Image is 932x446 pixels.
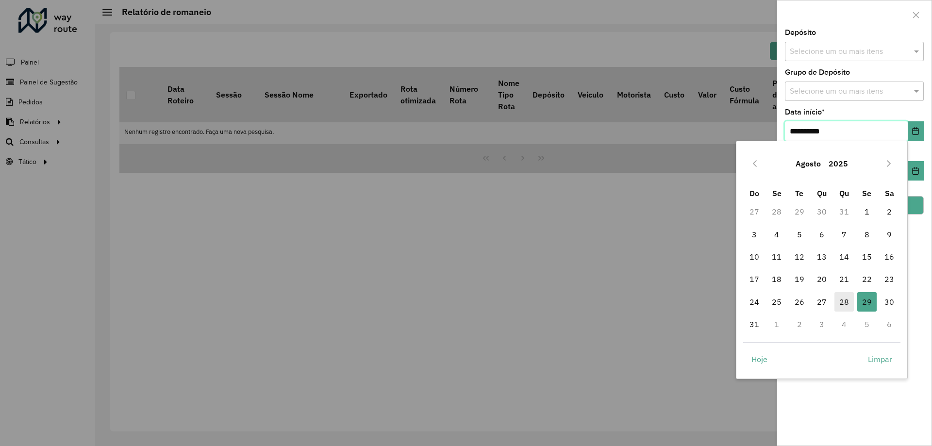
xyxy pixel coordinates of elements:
span: Se [772,188,782,198]
span: 19 [790,269,809,289]
div: Choose Date [736,141,908,379]
td: 11 [766,246,788,268]
span: 2 [880,202,899,221]
span: 12 [790,247,809,266]
td: 31 [743,313,766,335]
span: 4 [767,225,786,244]
td: 29 [788,200,810,223]
span: 11 [767,247,786,266]
td: 22 [856,268,878,290]
button: Choose Date [908,161,924,181]
td: 3 [743,223,766,246]
span: 28 [834,292,854,312]
td: 15 [856,246,878,268]
td: 17 [743,268,766,290]
td: 27 [811,291,833,313]
td: 5 [856,313,878,335]
label: Grupo de Depósito [785,66,850,78]
span: Hoje [751,353,767,365]
span: 27 [812,292,832,312]
span: 14 [834,247,854,266]
span: Limpar [868,353,892,365]
span: 13 [812,247,832,266]
span: 16 [880,247,899,266]
button: Choose Month [792,152,825,175]
span: Qu [839,188,849,198]
span: 23 [880,269,899,289]
td: 21 [833,268,855,290]
td: 4 [766,223,788,246]
span: 17 [745,269,764,289]
td: 30 [878,291,900,313]
td: 20 [811,268,833,290]
td: 12 [788,246,810,268]
span: Te [795,188,803,198]
td: 23 [878,268,900,290]
button: Hoje [743,349,776,369]
td: 2 [878,200,900,223]
td: 6 [811,223,833,246]
td: 18 [766,268,788,290]
td: 27 [743,200,766,223]
td: 14 [833,246,855,268]
td: 25 [766,291,788,313]
td: 28 [766,200,788,223]
span: 25 [767,292,786,312]
td: 9 [878,223,900,246]
span: Qu [817,188,827,198]
td: 10 [743,246,766,268]
td: 4 [833,313,855,335]
button: Choose Year [825,152,852,175]
td: 1 [766,313,788,335]
button: Limpar [860,349,900,369]
span: 24 [745,292,764,312]
span: 1 [857,202,877,221]
span: 31 [745,314,764,334]
button: Previous Month [747,156,763,171]
td: 19 [788,268,810,290]
span: 29 [857,292,877,312]
td: 3 [811,313,833,335]
span: 10 [745,247,764,266]
span: 22 [857,269,877,289]
td: 29 [856,291,878,313]
span: 9 [880,225,899,244]
td: 30 [811,200,833,223]
label: Depósito [785,27,816,38]
td: 31 [833,200,855,223]
td: 16 [878,246,900,268]
td: 24 [743,291,766,313]
span: 7 [834,225,854,244]
td: 1 [856,200,878,223]
span: Se [862,188,871,198]
span: 5 [790,225,809,244]
span: 15 [857,247,877,266]
span: Sa [885,188,894,198]
span: 26 [790,292,809,312]
td: 5 [788,223,810,246]
td: 26 [788,291,810,313]
span: 8 [857,225,877,244]
td: 28 [833,291,855,313]
button: Choose Date [908,121,924,141]
span: Do [749,188,759,198]
button: Next Month [881,156,897,171]
span: 30 [880,292,899,312]
span: 20 [812,269,832,289]
td: 6 [878,313,900,335]
td: 13 [811,246,833,268]
span: 21 [834,269,854,289]
span: 6 [812,225,832,244]
td: 8 [856,223,878,246]
span: 3 [745,225,764,244]
span: 18 [767,269,786,289]
td: 7 [833,223,855,246]
td: 2 [788,313,810,335]
label: Data início [785,106,825,118]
